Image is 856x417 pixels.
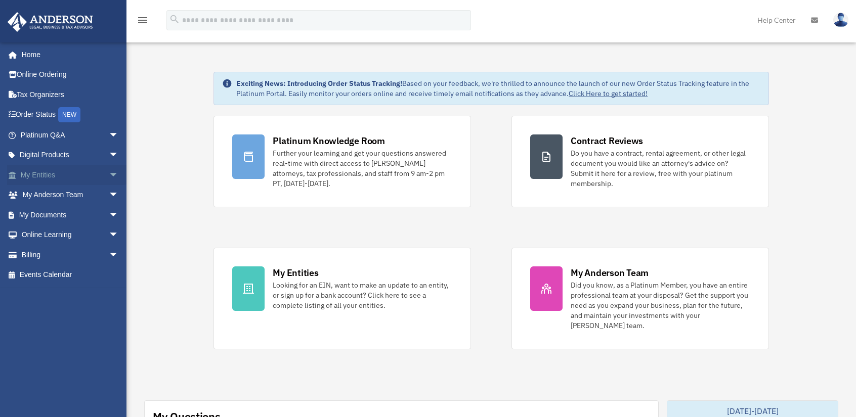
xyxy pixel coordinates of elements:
[7,65,134,85] a: Online Ordering
[273,148,452,189] div: Further your learning and get your questions answered real-time with direct access to [PERSON_NAM...
[7,44,129,65] a: Home
[109,225,129,246] span: arrow_drop_down
[7,205,134,225] a: My Documentsarrow_drop_down
[5,12,96,32] img: Anderson Advisors Platinum Portal
[273,134,385,147] div: Platinum Knowledge Room
[571,266,649,279] div: My Anderson Team
[571,280,750,331] div: Did you know, as a Platinum Member, you have an entire professional team at your disposal? Get th...
[169,14,180,25] i: search
[833,13,848,27] img: User Pic
[109,145,129,166] span: arrow_drop_down
[273,266,318,279] div: My Entities
[137,14,149,26] i: menu
[7,125,134,145] a: Platinum Q&Aarrow_drop_down
[213,116,471,207] a: Platinum Knowledge Room Further your learning and get your questions answered real-time with dire...
[7,84,134,105] a: Tax Organizers
[569,89,648,98] a: Click Here to get started!
[511,248,769,349] a: My Anderson Team Did you know, as a Platinum Member, you have an entire professional team at your...
[7,185,134,205] a: My Anderson Teamarrow_drop_down
[213,248,471,349] a: My Entities Looking for an EIN, want to make an update to an entity, or sign up for a bank accoun...
[236,78,760,99] div: Based on your feedback, we're thrilled to announce the launch of our new Order Status Tracking fe...
[7,265,134,285] a: Events Calendar
[511,116,769,207] a: Contract Reviews Do you have a contract, rental agreement, or other legal document you would like...
[7,225,134,245] a: Online Learningarrow_drop_down
[7,165,134,185] a: My Entitiesarrow_drop_down
[109,165,129,186] span: arrow_drop_down
[109,185,129,206] span: arrow_drop_down
[7,145,134,165] a: Digital Productsarrow_drop_down
[137,18,149,26] a: menu
[571,134,643,147] div: Contract Reviews
[109,245,129,265] span: arrow_drop_down
[236,79,402,88] strong: Exciting News: Introducing Order Status Tracking!
[7,245,134,265] a: Billingarrow_drop_down
[571,148,750,189] div: Do you have a contract, rental agreement, or other legal document you would like an attorney's ad...
[109,205,129,225] span: arrow_drop_down
[58,107,80,122] div: NEW
[7,105,134,125] a: Order StatusNEW
[109,125,129,146] span: arrow_drop_down
[273,280,452,310] div: Looking for an EIN, want to make an update to an entity, or sign up for a bank account? Click her...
